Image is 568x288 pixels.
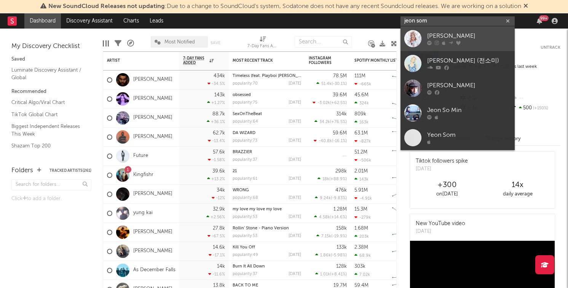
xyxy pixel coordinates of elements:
[354,158,371,163] div: -506k
[214,93,225,98] div: 143k
[233,169,301,173] div: 21
[354,112,366,117] div: 809k
[331,215,346,219] span: +14.6 %
[233,82,258,86] div: popularity: 70
[217,264,225,269] div: 14k
[11,179,91,190] input: Search for folders...
[389,109,423,128] svg: Chart title
[389,204,423,223] svg: Chart title
[107,58,164,63] div: Artist
[233,131,301,135] div: DA WIZARD
[212,112,225,117] div: 88.7k
[321,82,332,86] span: 51.4k
[233,139,257,143] div: popularity: 73
[208,157,225,162] div: -1.58 %
[389,185,423,204] svg: Chart title
[314,138,347,143] div: ( )
[233,58,290,63] div: Most Recent Track
[11,142,84,150] a: Shazam Top 200
[183,56,207,65] span: 7-Day Fans Added
[208,272,225,277] div: -11.6 %
[322,177,329,181] span: 18k
[354,207,367,212] div: 15.3M
[233,283,301,288] div: BACK TO ME
[233,245,301,250] div: Kill You Off
[133,115,172,121] a: [PERSON_NAME]
[289,272,301,276] div: [DATE]
[510,93,560,103] div: --
[354,82,371,86] div: -665k
[389,128,423,147] svg: Chart title
[118,13,144,29] a: Charts
[333,139,346,143] span: -16.1 %
[332,234,346,238] span: -19.9 %
[319,120,330,124] span: 34.2k
[400,51,515,76] a: [PERSON_NAME] (전소미)
[133,77,172,83] a: [PERSON_NAME]
[331,101,346,105] span: +62.5 %
[354,120,369,125] div: 163k
[213,150,225,155] div: 57.6k
[11,87,91,96] div: Recommended
[400,26,515,51] a: [PERSON_NAME]
[354,169,368,174] div: 2.01M
[354,101,369,106] div: 324k
[61,13,118,29] a: Discovery Assistant
[133,172,153,178] a: Kingfishr
[416,157,468,165] div: Tiktok followers spike
[115,32,121,54] div: Filters
[354,177,369,182] div: 143k
[233,283,258,288] a: BACK TO ME
[211,41,220,45] button: Save
[416,165,468,173] div: [DATE]
[333,207,347,212] div: 1.28M
[354,188,368,193] div: 5.91M
[217,188,225,193] div: 34k
[289,253,301,257] div: [DATE]
[354,234,369,239] div: 203k
[400,76,515,101] a: [PERSON_NAME]
[213,245,225,250] div: 14.6k
[482,190,553,199] div: daily average
[289,158,301,162] div: [DATE]
[389,223,423,242] svg: Chart title
[316,234,347,238] div: ( )
[233,226,301,230] div: Rollin' Stone - Piano Version
[213,283,225,288] div: 13.8k
[319,139,332,143] span: -40.8k
[11,98,84,107] a: Critical Algo/Viral Chart
[354,196,372,201] div: -4.91k
[523,3,528,10] span: Dismiss
[427,81,511,90] div: [PERSON_NAME]
[164,40,195,45] span: Most Notified
[333,82,346,86] span: -30.1 %
[133,267,176,274] a: As December Falls
[321,234,331,238] span: 7.15k
[354,150,367,155] div: 51.2M
[330,177,346,181] span: +88.9 %
[133,229,172,235] a: [PERSON_NAME]
[333,93,347,98] div: 39.6M
[207,100,225,105] div: +1.27 %
[208,138,225,143] div: -13.4 %
[207,176,225,181] div: +13.2 %
[336,226,347,231] div: 158k
[233,264,301,269] div: Burn It All Down
[214,74,225,78] div: 434k
[233,177,257,181] div: popularity: 61
[400,16,515,26] input: Search for artists
[427,131,511,140] div: Yeon Som
[133,134,172,140] a: [PERSON_NAME]
[133,248,172,254] a: [PERSON_NAME]
[233,150,252,154] a: BRAZZIER
[127,32,134,54] div: A&R Pipeline
[314,214,347,219] div: ( )
[213,207,225,212] div: 32.9k
[233,169,237,173] a: 21
[539,15,549,21] div: 99 +
[233,207,282,211] a: my love my love my love
[316,81,347,86] div: ( )
[427,32,511,41] div: [PERSON_NAME]
[532,106,548,110] span: +150 %
[354,74,365,78] div: 111M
